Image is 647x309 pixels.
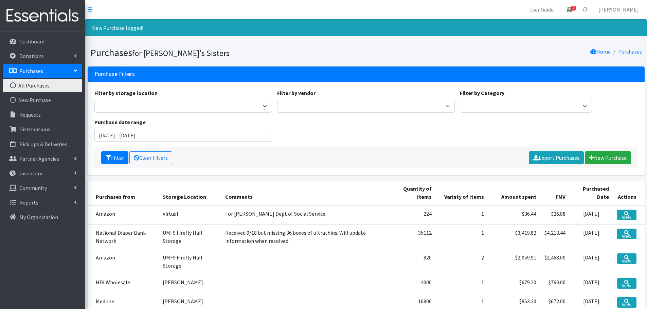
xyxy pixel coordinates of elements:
[590,48,611,55] a: Home
[488,205,540,225] td: $36.44
[3,181,82,195] a: Community
[88,205,159,225] td: Amazon
[94,118,146,126] label: Purchase date range
[617,229,636,239] a: View
[570,249,613,274] td: [DATE]
[3,4,82,27] img: HumanEssentials
[19,185,47,191] p: Community
[613,180,644,205] th: Actions
[19,141,67,148] p: Pick Ups & Deliveries
[3,108,82,121] a: Requests
[436,274,488,293] td: 1
[488,180,540,205] th: Amount spent
[571,6,576,11] span: 1
[19,53,44,59] p: Donations
[524,3,559,16] a: User Guide
[19,199,38,206] p: Reports
[19,126,50,133] p: Distributions
[19,67,43,74] p: Purchases
[3,210,82,224] a: My Organization
[19,155,59,162] p: Partner Agencies
[436,224,488,249] td: 1
[101,151,128,164] button: Filter
[617,297,636,308] a: View
[88,224,159,249] td: National Diaper Bank Network
[221,180,390,205] th: Comments
[540,180,570,205] th: FMV
[19,214,58,220] p: My Organization
[159,205,221,225] td: Virtual
[88,180,159,205] th: Purchases from
[390,249,436,274] td: 820
[617,210,636,220] a: View
[585,151,631,164] a: New Purchase
[436,205,488,225] td: 1
[488,274,540,293] td: $679.20
[94,89,158,97] label: Filter by storage location
[488,249,540,274] td: $2,059.91
[3,79,82,92] a: All Purchases
[3,49,82,63] a: Donations
[436,249,488,274] td: 2
[3,167,82,180] a: Inventory
[3,122,82,136] a: Distributions
[90,47,364,59] h1: Purchases
[570,180,613,205] th: Purchased Date
[159,249,221,274] td: UMFS Firefly Hall Storage
[390,205,436,225] td: 224
[159,180,221,205] th: Storage Location
[19,170,42,177] p: Inventory
[159,274,221,293] td: [PERSON_NAME]
[3,196,82,209] a: Reports
[277,89,316,97] label: Filter by vendor
[19,111,41,118] p: Requests
[94,129,272,142] input: January 1, 2011 - December 31, 2011
[540,249,570,274] td: $2,468.00
[540,224,570,249] td: $4,213.44
[85,19,647,36] div: New Purchase logged!
[88,274,159,293] td: HDI Wholesale
[617,253,636,264] a: View
[617,278,636,289] a: View
[570,224,613,249] td: [DATE]
[3,152,82,166] a: Partner Agencies
[132,48,230,58] small: for [PERSON_NAME]'s Sisters
[221,224,390,249] td: Received 9/18 but missing 36 boxes of ultrathins. Will update information when resolved.
[618,48,642,55] a: Purchases
[129,151,172,164] a: Clear Filters
[94,71,135,78] h3: Purchase Filters
[436,180,488,205] th: Variety of Items
[593,3,644,16] a: [PERSON_NAME]
[562,3,577,16] a: 1
[88,249,159,274] td: Amazon
[3,35,82,48] a: Dashboard
[488,224,540,249] td: $3,419.82
[3,93,82,107] a: New Purchase
[540,205,570,225] td: $26.88
[460,89,504,97] label: Filter by Category
[540,274,570,293] td: $760.00
[159,224,221,249] td: UMFS Firefly Hall Storage
[3,64,82,78] a: Purchases
[221,205,390,225] td: For [PERSON_NAME] Dept of Social Service
[390,180,436,205] th: Quantity of Items
[3,137,82,151] a: Pick Ups & Deliveries
[19,38,44,45] p: Dashboard
[570,274,613,293] td: [DATE]
[390,274,436,293] td: 4000
[529,151,584,164] a: Export Purchases
[390,224,436,249] td: 35112
[570,205,613,225] td: [DATE]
